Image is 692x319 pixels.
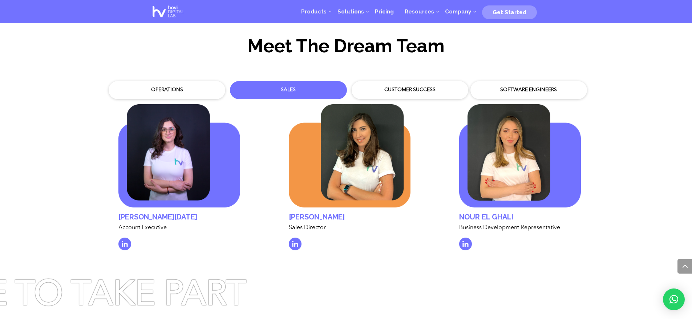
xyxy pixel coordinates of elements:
[332,1,369,23] a: Solutions
[375,8,394,15] span: Pricing
[476,86,582,94] div: Software Engineers
[235,86,341,94] div: Sales
[405,8,434,15] span: Resources
[301,8,327,15] span: Products
[482,6,537,17] a: Get Started
[357,86,463,94] div: Customer Success
[114,86,220,94] div: Operations
[337,8,364,15] span: Solutions
[440,1,477,23] a: Company
[150,36,542,60] h2: Meet The Dream Team
[399,1,440,23] a: Resources
[369,1,399,23] a: Pricing
[493,9,526,16] span: Get Started
[296,1,332,23] a: Products
[445,8,471,15] span: Company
